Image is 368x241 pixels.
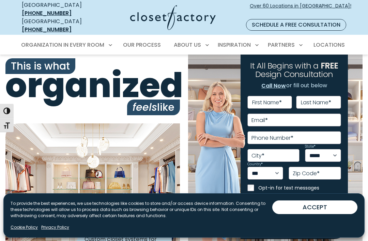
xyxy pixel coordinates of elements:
[250,2,351,17] span: Over 60 Locations in [GEOGRAPHIC_DATA]!
[123,41,161,49] span: Our Process
[305,145,316,148] label: State
[293,171,320,176] label: Zip Code
[130,5,216,30] img: Closet Factory Logo
[261,81,286,90] a: Call Now
[174,41,201,49] span: About Us
[5,69,180,102] span: organized
[272,200,357,214] button: ACCEPT
[41,224,69,230] a: Privacy Policy
[252,100,282,105] label: First Name
[255,69,333,80] span: Design Consultation
[22,17,96,34] div: [GEOGRAPHIC_DATA]
[246,19,346,31] a: Schedule a Free Consultation
[247,163,263,166] label: Country
[11,200,272,219] p: To provide the best experiences, we use technologies like cookies to store and/or access device i...
[258,184,341,191] label: Opt-in for text messages
[16,35,352,55] nav: Primary Menu
[11,224,38,230] a: Cookie Policy
[22,9,72,17] a: [PHONE_NUMBER]
[22,1,96,17] div: [GEOGRAPHIC_DATA]
[5,58,75,74] span: This is what
[21,41,104,49] span: Organization in Every Room
[127,100,180,115] span: like
[268,41,295,49] span: Partners
[133,100,157,115] i: feels
[313,41,345,49] span: Locations
[250,60,319,71] span: It All Begins with a
[251,118,268,123] label: Email
[218,41,251,49] span: Inspiration
[22,26,72,33] a: [PHONE_NUMBER]
[301,100,331,105] label: Last Name
[251,135,293,141] label: Phone Number
[321,60,338,71] span: FREE
[251,153,264,159] label: City
[261,81,327,90] p: or fill out below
